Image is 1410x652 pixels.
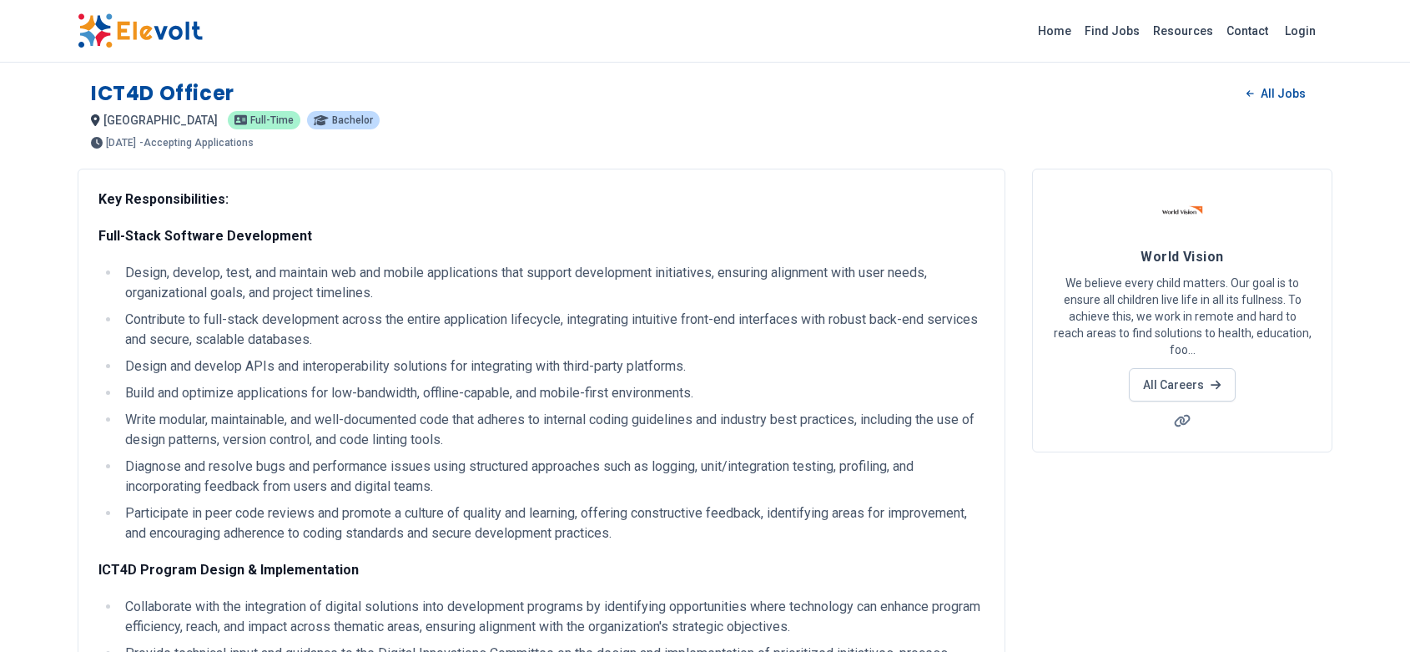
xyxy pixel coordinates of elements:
[139,138,254,148] p: - Accepting Applications
[1141,249,1223,265] span: World Vision
[1220,18,1275,44] a: Contact
[1275,14,1326,48] a: Login
[1129,368,1235,402] a: All Careers
[1053,275,1312,358] p: We believe every child matters. Our goal is to ensure all children live life in all its fullness....
[120,310,984,350] li: Contribute to full-stack development across the entire application lifecycle, integrating intuiti...
[98,191,229,207] strong: Key Responsibilities:
[120,263,984,303] li: Design, develop, test, and maintain web and mobile applications that support development initiati...
[1161,190,1203,231] img: World Vision
[120,383,984,403] li: Build and optimize applications for low-bandwidth, offline-capable, and mobile-first environments.
[1031,18,1078,44] a: Home
[120,356,984,377] li: Design and develop APIs and interoperability solutions for integrating with third-party platforms.
[120,410,984,450] li: Write modular, maintainable, and well-documented code that adheres to internal coding guidelines ...
[1078,18,1146,44] a: Find Jobs
[98,562,359,578] strong: ICT4D Program Design & Implementation
[78,13,203,48] img: Elevolt
[120,503,984,543] li: Participate in peer code reviews and promote a culture of quality and learning, offering construc...
[98,228,312,244] strong: Full-Stack Software Development
[1146,18,1220,44] a: Resources
[1233,81,1319,106] a: All Jobs
[250,115,294,125] span: Full-time
[120,457,984,497] li: Diagnose and resolve bugs and performance issues using structured approaches such as logging, uni...
[91,80,234,107] h1: ICT4D Officer
[332,115,373,125] span: Bachelor
[120,597,984,637] li: Collaborate with the integration of digital solutions into development programs by identifying op...
[103,114,218,127] span: [GEOGRAPHIC_DATA]
[106,138,136,148] span: [DATE]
